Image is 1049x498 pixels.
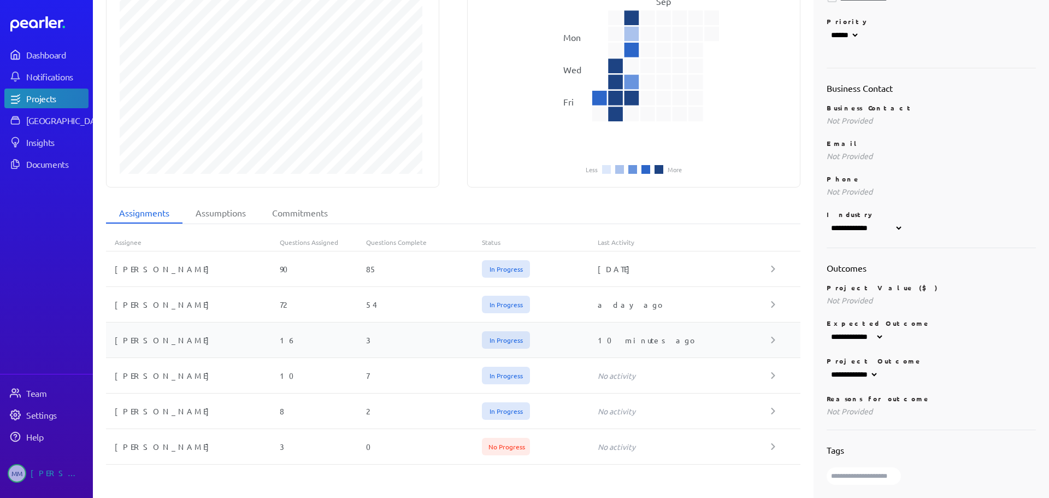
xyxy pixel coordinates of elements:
[26,137,87,148] div: Insights
[26,49,87,60] div: Dashboard
[598,335,771,345] div: 10 minutes ago
[280,263,367,274] div: 90
[366,441,482,452] div: 0
[280,406,367,417] div: 8
[4,110,89,130] a: [GEOGRAPHIC_DATA]
[10,16,89,32] a: Dashboard
[182,203,259,224] li: Assumptions
[366,370,482,381] div: 7
[598,406,771,417] div: No activity
[586,166,598,173] li: Less
[4,89,89,108] a: Projects
[563,64,581,75] text: Wed
[4,405,89,425] a: Settings
[563,32,580,43] text: Mon
[26,93,87,104] div: Projects
[482,438,530,455] span: No Progress
[827,283,1036,292] p: Project Value ($)
[4,67,89,86] a: Notifications
[827,186,873,196] span: Not Provided
[106,299,280,310] div: [PERSON_NAME]
[827,81,1036,95] h2: Business Contact
[280,370,367,381] div: 10
[31,464,85,483] div: [PERSON_NAME]
[4,427,89,447] a: Help
[366,299,482,310] div: 54
[827,356,1036,365] p: Project Outcome
[827,443,1036,456] h2: Tags
[598,263,771,274] div: [DATE]
[827,261,1036,274] h2: Outcomes
[106,335,280,345] div: [PERSON_NAME]
[827,394,1036,403] p: Reasons for outcome
[280,335,367,345] div: 16
[4,154,89,174] a: Documents
[8,464,26,483] span: Michelle Manuel
[366,238,482,247] div: Questions Complete
[106,406,280,417] div: [PERSON_NAME]
[26,115,108,126] div: [GEOGRAPHIC_DATA]
[280,441,367,452] div: 3
[482,402,530,420] span: In Progress
[280,299,367,310] div: 72
[482,331,530,349] span: In Progress
[598,238,771,247] div: Last Activity
[827,103,1036,112] p: Business Contact
[827,17,1036,26] p: Priority
[827,210,1036,219] p: Industry
[482,367,530,384] span: In Progress
[827,406,873,416] span: Not Provided
[366,406,482,417] div: 2
[106,370,280,381] div: [PERSON_NAME]
[26,71,87,82] div: Notifications
[827,319,1036,327] p: Expected Outcome
[482,238,598,247] div: Status
[668,166,682,173] li: More
[4,383,89,403] a: Team
[280,238,367,247] div: Questions Assigned
[827,467,901,485] input: Type here to add tags
[106,441,280,452] div: [PERSON_NAME]
[827,151,873,161] span: Not Provided
[259,203,341,224] li: Commitments
[482,260,530,278] span: In Progress
[563,96,573,107] text: Fri
[106,238,280,247] div: Assignee
[827,295,873,305] span: Not Provided
[827,115,873,125] span: Not Provided
[26,159,87,169] div: Documents
[26,409,87,420] div: Settings
[598,370,771,381] div: No activity
[106,263,280,274] div: [PERSON_NAME]
[4,132,89,152] a: Insights
[482,296,530,313] span: In Progress
[366,335,482,345] div: 3
[4,45,89,65] a: Dashboard
[827,139,1036,148] p: Email
[827,174,1036,183] p: Phone
[106,203,182,224] li: Assignments
[598,441,771,452] div: No activity
[4,460,89,487] a: MM[PERSON_NAME]
[366,263,482,274] div: 85
[26,431,87,442] div: Help
[26,388,87,399] div: Team
[598,299,771,310] div: a day ago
